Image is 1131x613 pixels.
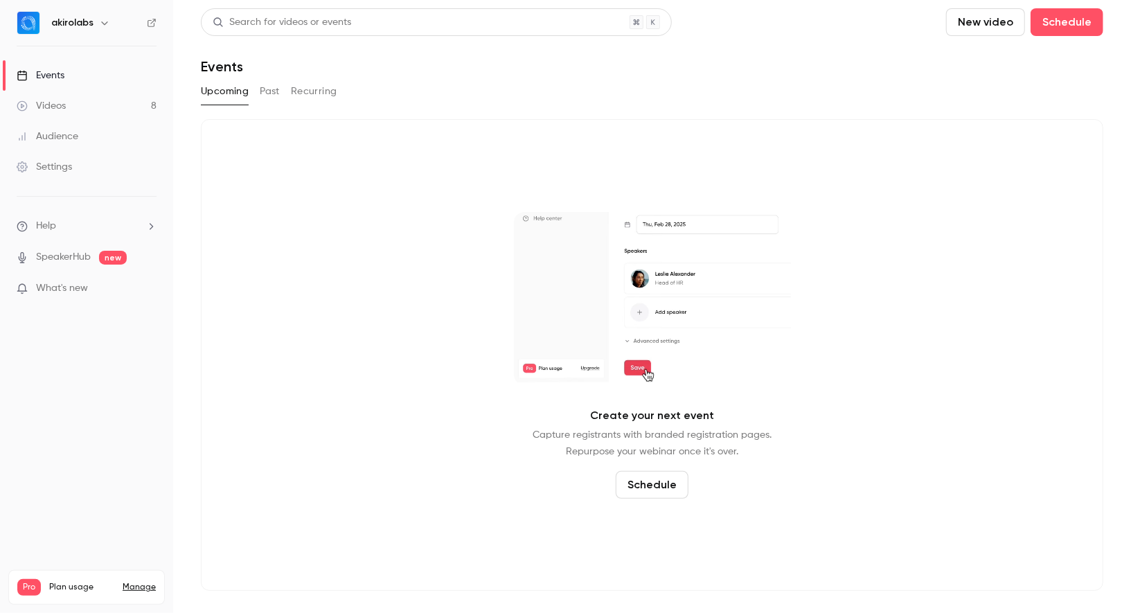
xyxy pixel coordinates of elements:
[17,12,39,34] img: akirolabs
[590,407,714,424] p: Create your next event
[36,250,91,265] a: SpeakerHub
[36,219,56,233] span: Help
[99,251,127,265] span: new
[49,582,114,593] span: Plan usage
[201,58,243,75] h1: Events
[17,99,66,113] div: Videos
[291,80,337,103] button: Recurring
[17,69,64,82] div: Events
[51,16,93,30] h6: akirolabs
[17,219,157,233] li: help-dropdown-opener
[123,582,156,593] a: Manage
[946,8,1025,36] button: New video
[36,281,88,296] span: What's new
[17,130,78,143] div: Audience
[17,160,72,174] div: Settings
[260,80,280,103] button: Past
[1031,8,1103,36] button: Schedule
[213,15,351,30] div: Search for videos or events
[533,427,772,460] p: Capture registrants with branded registration pages. Repurpose your webinar once it's over.
[201,80,249,103] button: Upcoming
[616,471,688,499] button: Schedule
[17,579,41,596] span: Pro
